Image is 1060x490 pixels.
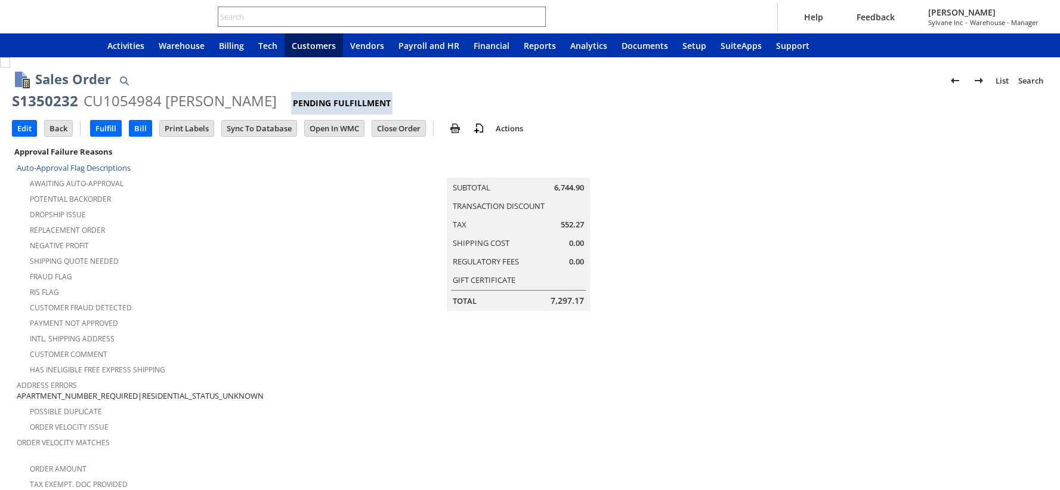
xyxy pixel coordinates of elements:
a: Tech [251,33,285,57]
span: Customers [292,40,336,51]
span: [PERSON_NAME] [928,7,1039,18]
a: Order Amount [30,464,86,474]
a: Replacement Order [30,225,105,235]
a: Setup [675,33,713,57]
span: Activities [107,40,144,51]
a: Dropship Issue [30,209,86,220]
span: Reports [524,40,556,51]
a: Customers [285,33,343,57]
a: Possible Duplicate [30,406,102,417]
a: Negative Profit [30,241,89,251]
a: Documents [614,33,675,57]
a: Subtotal [453,182,490,193]
a: Customer Fraud Detected [30,303,132,313]
a: Shipping Cost [453,238,509,248]
span: Billing [219,40,244,51]
span: Documents [622,40,668,51]
a: Tax [453,219,466,230]
a: Activities [100,33,152,57]
div: Shortcuts [43,33,72,57]
caption: Summary [447,159,590,178]
a: Payroll and HR [391,33,466,57]
a: Shipping Quote Needed [30,256,119,266]
a: Order Velocity Matches [17,437,110,448]
a: Support [769,33,817,57]
span: 6,744.90 [554,182,584,193]
svg: Home [79,38,93,53]
a: Total [453,295,477,306]
input: Fulfill [91,121,121,136]
h1: Sales Order [35,69,111,89]
span: SuiteApps [721,40,762,51]
input: Search [218,10,529,24]
a: Payment not approved [30,318,118,328]
a: Financial [466,33,517,57]
a: Transaction Discount [453,201,545,211]
a: Actions [491,123,528,134]
span: Warehouse [159,40,205,51]
a: Recent Records [14,33,43,57]
img: Next [972,73,986,88]
a: Fraud Flag [30,272,72,282]
div: S1350232 [12,91,78,110]
span: 7,297.17 [551,295,584,307]
img: Previous [948,73,962,88]
span: 0.00 [569,256,584,267]
input: Close Order [372,121,425,136]
a: Has Ineligible Free Express Shipping [30,365,165,375]
span: Help [804,11,823,23]
span: APARTMENT_NUMBER_REQUIRED|RESIDENTIAL_STATUS_UNKNOWN [17,390,264,402]
span: 0.00 [569,238,584,249]
span: Financial [474,40,509,51]
span: Sylvane Inc [928,18,963,27]
span: Feedback [857,11,895,23]
a: Billing [212,33,251,57]
a: RIS flag [30,287,59,297]
input: Edit [13,121,36,136]
a: Awaiting Auto-Approval [30,178,123,189]
a: Potential Backorder [30,194,111,204]
a: Customer Comment [30,349,107,359]
a: Reports [517,33,563,57]
div: CU1054984 [PERSON_NAME] [84,91,277,110]
span: Warehouse - Manager [970,18,1039,27]
div: Approval Failure Reasons [12,144,353,159]
a: Auto-Approval Flag Descriptions [17,162,131,173]
a: Regulatory Fees [453,256,519,267]
a: Home [72,33,100,57]
svg: Recent Records [21,38,36,53]
span: Analytics [570,40,607,51]
a: Vendors [343,33,391,57]
a: Address Errors [17,380,77,390]
a: List [991,71,1013,90]
input: Bill [129,121,152,136]
svg: Shortcuts [50,38,64,53]
a: Gift Certificate [453,275,515,285]
span: Setup [682,40,706,51]
a: Order Velocity Issue [30,422,109,432]
span: Tech [258,40,277,51]
div: Pending Fulfillment [291,92,393,115]
span: Vendors [350,40,384,51]
img: print.svg [448,121,462,135]
img: Quick Find [117,73,131,88]
a: SuiteApps [713,33,769,57]
input: Sync To Database [222,121,296,136]
a: Warehouse [152,33,212,57]
span: Support [776,40,809,51]
input: Print Labels [160,121,214,136]
span: Payroll and HR [398,40,459,51]
input: Back [45,121,72,136]
a: Search [1013,71,1048,90]
input: Open In WMC [305,121,364,136]
span: 552.27 [561,219,584,230]
svg: Search [529,10,543,24]
a: Tax Exempt. Doc Provided [30,479,128,489]
img: add-record.svg [472,121,486,135]
a: Analytics [563,33,614,57]
span: - [965,18,968,27]
a: Intl. Shipping Address [30,334,115,344]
